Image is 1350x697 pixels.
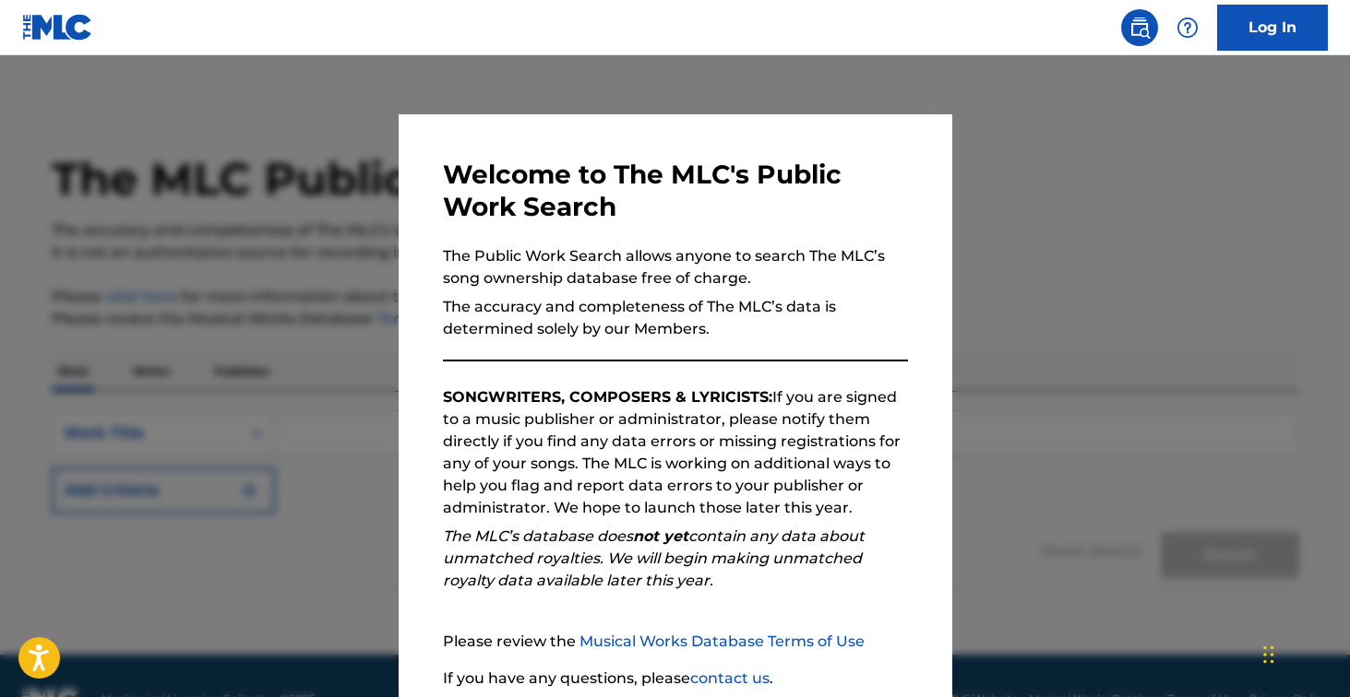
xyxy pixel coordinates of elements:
strong: SONGWRITERS, COMPOSERS & LYRICISTS: [443,388,772,406]
iframe: Chat Widget [1258,608,1350,697]
a: Musical Works Database Terms of Use [579,632,865,650]
p: If you are signed to a music publisher or administrator, please notify them directly if you find ... [443,386,908,519]
a: Public Search [1121,9,1158,46]
img: help [1177,17,1199,39]
p: If you have any questions, please . [443,667,908,690]
a: contact us [690,669,770,687]
strong: not yet [633,527,688,545]
h3: Welcome to The MLC's Public Work Search [443,159,908,223]
div: Help [1169,9,1206,46]
div: Drag [1263,627,1274,682]
img: MLC Logo [22,14,93,41]
p: The accuracy and completeness of The MLC’s data is determined solely by our Members. [443,296,908,340]
p: Please review the [443,631,908,653]
em: The MLC’s database does contain any data about unmatched royalties. We will begin making unmatche... [443,527,865,589]
a: Log In [1217,5,1328,51]
img: search [1129,17,1151,39]
p: The Public Work Search allows anyone to search The MLC’s song ownership database free of charge. [443,245,908,289]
